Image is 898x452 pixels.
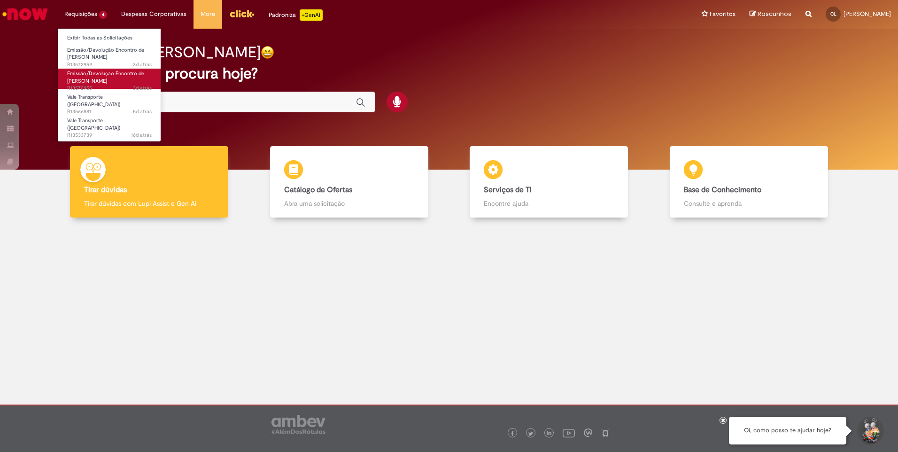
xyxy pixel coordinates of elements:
[758,9,791,18] span: Rascunhos
[67,61,152,69] span: R13572959
[133,108,152,115] time: 25/09/2025 14:23:38
[133,85,152,92] span: 3d atrás
[844,10,891,18] span: [PERSON_NAME]
[684,199,814,208] p: Consulte e aprenda
[484,199,614,208] p: Encontre ajuda
[58,69,161,89] a: Aberto R13572955 : Emissão/Devolução Encontro de Contas Fornecedor
[58,92,161,112] a: Aberto R13566881 : Vale Transporte (VT)
[133,85,152,92] time: 27/09/2025 12:14:03
[229,7,255,21] img: click_logo_yellow_360x200.png
[261,46,274,59] img: happy-face.png
[67,108,152,116] span: R13566881
[84,199,214,208] p: Tirar dúvidas com Lupi Assist e Gen Ai
[121,9,186,19] span: Despesas Corporativas
[269,9,323,21] div: Padroniza
[133,108,152,115] span: 5d atrás
[750,10,791,19] a: Rascunhos
[284,185,352,195] b: Catálogo de Ofertas
[99,11,107,19] span: 4
[67,85,152,92] span: R13572955
[563,427,575,439] img: logo_footer_youtube.png
[547,431,551,436] img: logo_footer_linkedin.png
[67,47,144,61] span: Emissão/Devolução Encontro de [PERSON_NAME]
[271,415,325,434] img: logo_footer_ambev_rotulo_gray.png
[67,132,152,139] span: R13533739
[131,132,152,139] time: 14/09/2025 19:47:53
[67,70,144,85] span: Emissão/Devolução Encontro de [PERSON_NAME]
[133,61,152,68] span: 3d atrás
[528,431,533,436] img: logo_footer_twitter.png
[830,11,836,17] span: CL
[58,116,161,136] a: Aberto R13533739 : Vale Transporte (VT)
[133,61,152,68] time: 27/09/2025 12:17:14
[601,429,610,437] img: logo_footer_naosei.png
[710,9,735,19] span: Favoritos
[649,146,849,218] a: Base de Conhecimento Consulte e aprenda
[729,417,846,444] div: Oi, como posso te ajudar hoje?
[684,185,761,195] b: Base de Conhecimento
[81,65,817,82] h2: O que você procura hoje?
[67,117,120,132] span: Vale Transporte ([GEOGRAPHIC_DATA])
[81,44,261,61] h2: Bom dia, [PERSON_NAME]
[64,9,97,19] span: Requisições
[131,132,152,139] span: 16d atrás
[856,417,884,445] button: Iniciar Conversa de Suporte
[284,199,414,208] p: Abra uma solicitação
[201,9,215,19] span: More
[58,33,161,43] a: Exibir Todas as Solicitações
[57,28,161,142] ul: Requisições
[510,431,515,436] img: logo_footer_facebook.png
[58,45,161,65] a: Aberto R13572959 : Emissão/Devolução Encontro de Contas Fornecedor
[84,185,127,195] b: Tirar dúvidas
[300,9,323,21] p: +GenAi
[249,146,449,218] a: Catálogo de Ofertas Abra uma solicitação
[584,429,592,437] img: logo_footer_workplace.png
[1,5,49,23] img: ServiceNow
[449,146,649,218] a: Serviços de TI Encontre ajuda
[484,185,532,195] b: Serviços de TI
[67,94,120,108] span: Vale Transporte ([GEOGRAPHIC_DATA])
[49,146,249,218] a: Tirar dúvidas Tirar dúvidas com Lupi Assist e Gen Ai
